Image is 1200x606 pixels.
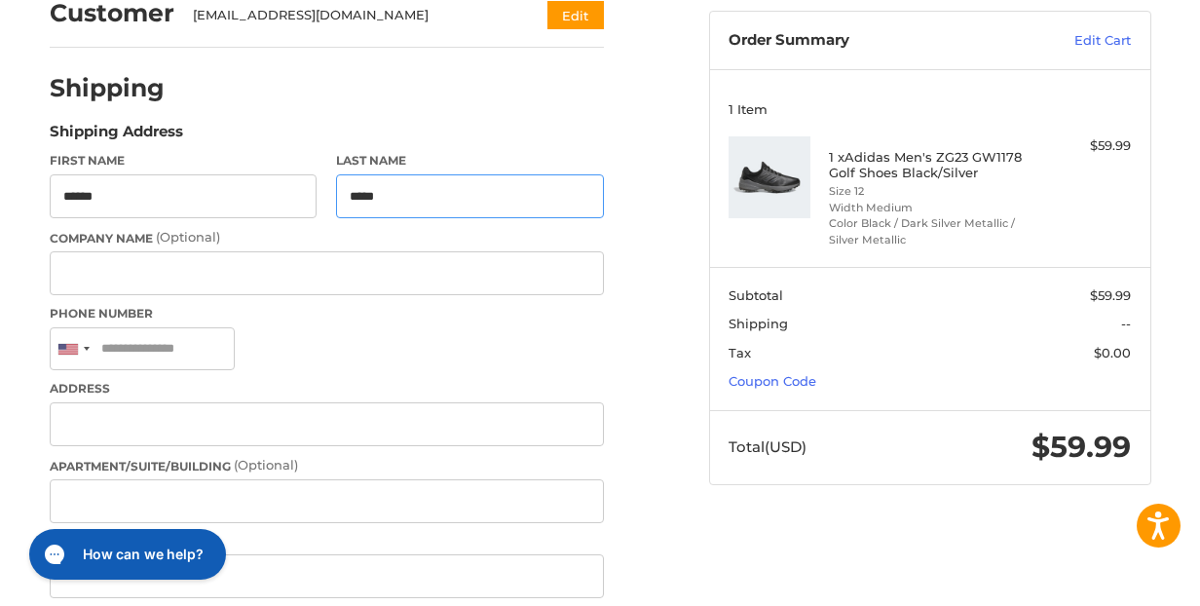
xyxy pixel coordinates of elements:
a: Edit Cart [1002,31,1131,51]
h3: 1 Item [729,101,1131,117]
span: $0.00 [1094,345,1131,360]
div: $59.99 [1031,136,1131,156]
span: Total (USD) [729,437,806,456]
label: Apartment/Suite/Building [50,456,604,475]
small: (Optional) [234,457,298,473]
span: -- [1121,316,1131,331]
span: Shipping [729,316,788,331]
h3: Order Summary [729,31,1002,51]
span: Subtotal [729,287,783,303]
a: Coupon Code [729,373,816,389]
span: $59.99 [1090,287,1131,303]
button: Edit [547,1,604,29]
h2: Shipping [50,73,165,103]
span: $59.99 [1031,429,1131,465]
label: Address [50,380,604,398]
label: Company Name [50,228,604,247]
div: [EMAIL_ADDRESS][DOMAIN_NAME] [193,6,509,25]
div: United States: +1 [51,328,95,370]
li: Size 12 [829,183,1026,200]
legend: Shipping Address [50,121,183,152]
small: (Optional) [156,229,220,245]
h4: 1 x Adidas Men's ZG23 GW1178 Golf Shoes Black/Silver [829,149,1026,181]
label: Last Name [336,152,604,170]
label: City [50,533,604,550]
li: Width Medium [829,200,1026,216]
li: Color Black / Dark Silver Metallic / Silver Metallic [829,215,1026,247]
span: Tax [729,345,751,360]
iframe: Gorgias live chat messenger [19,522,232,587]
label: First Name [50,152,318,170]
label: Phone Number [50,305,604,322]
